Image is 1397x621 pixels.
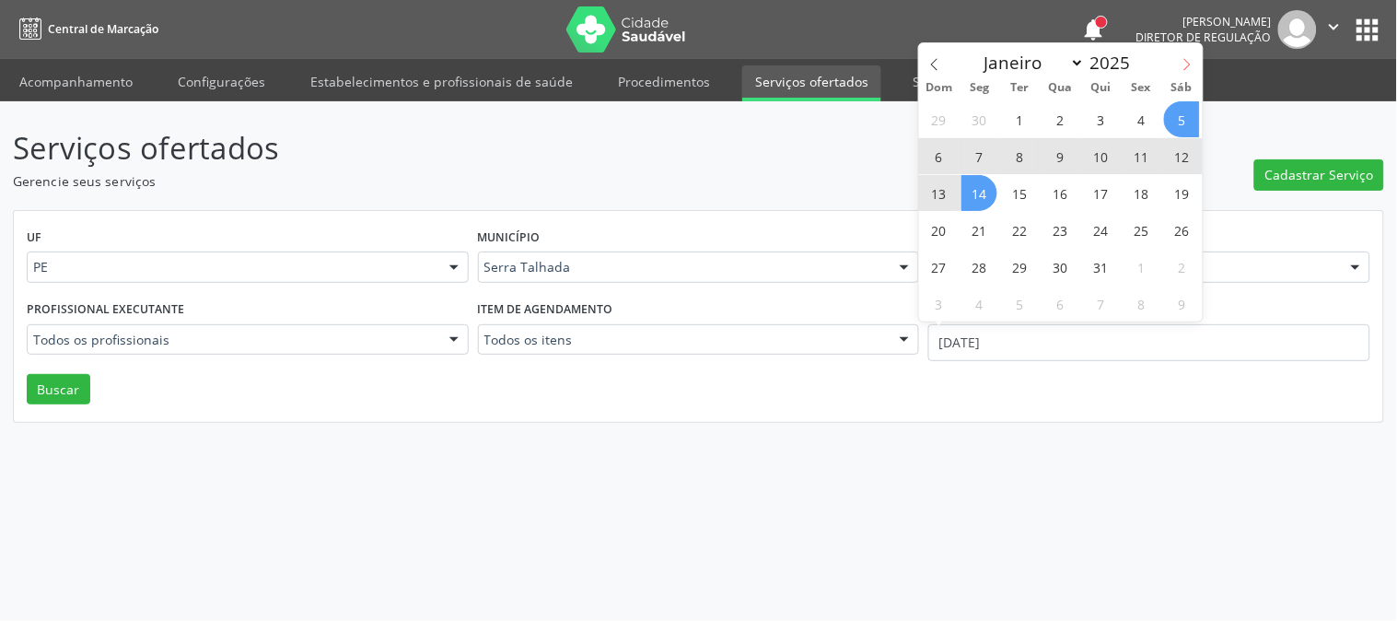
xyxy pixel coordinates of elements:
[961,101,997,137] span: Junho 30, 2025
[27,224,41,252] label: UF
[961,212,997,248] span: Julho 21, 2025
[13,125,972,171] p: Serviços ofertados
[484,331,882,349] span: Todos os itens
[1083,286,1119,322] span: Agosto 7, 2025
[484,258,882,276] span: Serra Talhada
[33,331,431,349] span: Todos os profissionais
[1162,82,1203,94] span: Sáb
[27,374,90,405] button: Buscar
[1164,138,1200,174] span: Julho 12, 2025
[1164,249,1200,285] span: Agosto 2, 2025
[1317,10,1352,49] button: 
[1123,138,1159,174] span: Julho 11, 2025
[1002,212,1038,248] span: Julho 22, 2025
[1002,286,1038,322] span: Agosto 5, 2025
[1002,101,1038,137] span: Julho 1, 2025
[1042,249,1078,285] span: Julho 30, 2025
[1122,82,1162,94] span: Sex
[1042,286,1078,322] span: Agosto 6, 2025
[1083,101,1119,137] span: Julho 3, 2025
[297,65,586,98] a: Estabelecimentos e profissionais de saúde
[961,249,997,285] span: Julho 28, 2025
[1123,101,1159,137] span: Julho 4, 2025
[928,324,1370,361] input: Selecione um intervalo
[1164,286,1200,322] span: Agosto 9, 2025
[6,65,146,98] a: Acompanhamento
[13,171,972,191] p: Gerencie seus serviços
[742,65,881,101] a: Serviços ofertados
[1002,175,1038,211] span: Julho 15, 2025
[1123,286,1159,322] span: Agosto 8, 2025
[1352,14,1384,46] button: apps
[921,249,957,285] span: Julho 27, 2025
[1002,138,1038,174] span: Julho 8, 2025
[33,258,431,276] span: PE
[1123,212,1159,248] span: Julho 25, 2025
[605,65,723,98] a: Procedimentos
[1000,82,1041,94] span: Ter
[1278,10,1317,49] img: img
[1136,29,1272,45] span: Diretor de regulação
[919,82,960,94] span: Dom
[1136,14,1272,29] div: [PERSON_NAME]
[1083,212,1119,248] span: Julho 24, 2025
[960,82,1000,94] span: Seg
[1254,159,1384,191] button: Cadastrar Serviço
[1081,17,1107,42] button: notifications
[1164,101,1200,137] span: Julho 5, 2025
[921,175,957,211] span: Julho 13, 2025
[478,224,541,252] label: Município
[1042,101,1078,137] span: Julho 2, 2025
[1042,138,1078,174] span: Julho 9, 2025
[921,101,957,137] span: Junho 29, 2025
[1164,175,1200,211] span: Julho 19, 2025
[961,175,997,211] span: Julho 14, 2025
[921,138,957,174] span: Julho 6, 2025
[1083,175,1119,211] span: Julho 17, 2025
[1164,212,1200,248] span: Julho 26, 2025
[1123,175,1159,211] span: Julho 18, 2025
[1041,82,1081,94] span: Qua
[1265,165,1374,184] span: Cadastrar Serviço
[48,21,158,37] span: Central de Marcação
[1324,17,1345,37] i: 
[975,50,1086,76] select: Month
[1083,138,1119,174] span: Julho 10, 2025
[1042,212,1078,248] span: Julho 23, 2025
[1042,175,1078,211] span: Julho 16, 2025
[13,14,158,44] a: Central de Marcação
[1002,249,1038,285] span: Julho 29, 2025
[921,286,957,322] span: Agosto 3, 2025
[921,212,957,248] span: Julho 20, 2025
[27,296,184,324] label: Profissional executante
[478,296,613,324] label: Item de agendamento
[901,65,1034,98] a: Serviços por vaga
[1085,51,1146,75] input: Year
[1123,249,1159,285] span: Agosto 1, 2025
[961,138,997,174] span: Julho 7, 2025
[1081,82,1122,94] span: Qui
[165,65,278,98] a: Configurações
[1083,249,1119,285] span: Julho 31, 2025
[961,286,997,322] span: Agosto 4, 2025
